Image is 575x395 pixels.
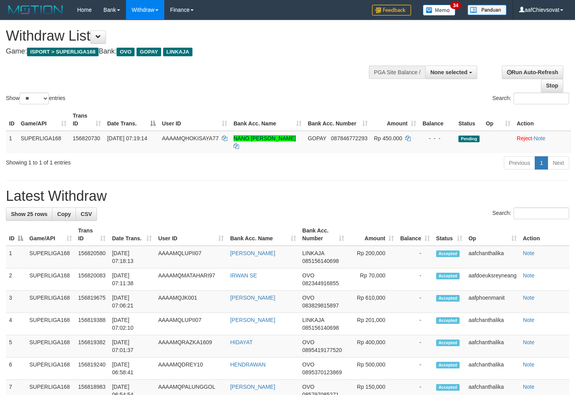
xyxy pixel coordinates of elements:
[6,246,26,268] td: 1
[347,357,397,380] td: Rp 500,000
[331,135,367,141] span: Copy 087846772293 to clipboard
[6,207,52,221] a: Show 25 rows
[465,313,520,335] td: aafchanthalika
[230,317,275,323] a: [PERSON_NAME]
[397,357,433,380] td: -
[483,109,514,131] th: Op: activate to sort column ascending
[450,2,461,9] span: 34
[6,188,569,204] h1: Latest Withdraw
[514,207,569,219] input: Search:
[455,109,483,131] th: Status
[422,134,452,142] div: - - -
[230,361,266,368] a: HENDRAWAN
[75,313,109,335] td: 156819388
[467,5,507,15] img: panduan.png
[305,109,371,131] th: Bank Acc. Number: activate to sort column ascending
[26,268,75,291] td: SUPERLIGA168
[6,131,18,153] td: 1
[81,211,92,217] span: CSV
[302,325,339,331] span: Copy 085156140698 to clipboard
[162,135,219,141] span: AAAAMQHOKISAYA77
[397,223,433,246] th: Balance: activate to sort column ascending
[75,246,109,268] td: 156820580
[465,291,520,313] td: aafphoenmanit
[430,69,467,75] span: None selected
[502,66,563,79] a: Run Auto-Refresh
[73,135,100,141] span: 156820730
[523,339,535,345] a: Note
[230,272,257,279] a: IRWAN SE
[70,109,104,131] th: Trans ID: activate to sort column ascending
[302,369,342,375] span: Copy 0895370123869 to clipboard
[6,335,26,357] td: 5
[137,48,161,56] span: GOPAY
[75,291,109,313] td: 156819675
[397,246,433,268] td: -
[109,313,155,335] td: [DATE] 07:02:10
[6,93,65,104] label: Show entries
[227,223,299,246] th: Bank Acc. Name: activate to sort column ascending
[347,223,397,246] th: Amount: activate to sort column ascending
[436,250,460,257] span: Accepted
[347,291,397,313] td: Rp 610,000
[230,295,275,301] a: [PERSON_NAME]
[347,246,397,268] td: Rp 200,000
[230,384,275,390] a: [PERSON_NAME]
[302,317,324,323] span: LINKAJA
[371,109,419,131] th: Amount: activate to sort column ascending
[436,317,460,324] span: Accepted
[548,156,569,170] a: Next
[397,291,433,313] td: -
[492,93,569,104] label: Search:
[75,357,109,380] td: 156819240
[302,250,324,256] span: LINKAJA
[523,361,535,368] a: Note
[347,313,397,335] td: Rp 201,000
[436,362,460,368] span: Accepted
[523,295,535,301] a: Note
[369,66,425,79] div: PGA Site Balance /
[6,291,26,313] td: 3
[465,335,520,357] td: aafchanthalika
[26,335,75,357] td: SUPERLIGA168
[155,246,227,268] td: AAAAMQLUPII07
[397,313,433,335] td: -
[302,280,339,286] span: Copy 082344916855 to clipboard
[155,357,227,380] td: AAAAMQDREY10
[109,268,155,291] td: [DATE] 07:11:38
[26,313,75,335] td: SUPERLIGA168
[155,335,227,357] td: AAAAMQRAZKA1609
[299,223,347,246] th: Bank Acc. Number: activate to sort column ascending
[109,357,155,380] td: [DATE] 06:58:41
[374,135,402,141] span: Rp 450.000
[436,295,460,302] span: Accepted
[535,156,548,170] a: 1
[155,223,227,246] th: User ID: activate to sort column ascending
[372,5,411,16] img: Feedback.jpg
[514,131,571,153] td: ·
[302,347,342,353] span: Copy 0895419177520 to clipboard
[397,268,433,291] td: -
[465,223,520,246] th: Op: activate to sort column ascending
[419,109,455,131] th: Balance
[347,268,397,291] td: Rp 70,000
[230,250,275,256] a: [PERSON_NAME]
[6,357,26,380] td: 6
[436,384,460,391] span: Accepted
[109,223,155,246] th: Date Trans.: activate to sort column ascending
[234,135,296,141] a: NANO [PERSON_NAME]
[6,268,26,291] td: 2
[6,155,234,166] div: Showing 1 to 1 of 1 entries
[302,339,314,345] span: OVO
[523,272,535,279] a: Note
[517,135,532,141] a: Reject
[465,268,520,291] td: aafdoeuksreyneang
[75,268,109,291] td: 156820083
[302,361,314,368] span: OVO
[155,268,227,291] td: AAAAMQMATAHARI97
[230,339,253,345] a: HIDAYAT
[308,135,326,141] span: GOPAY
[52,207,76,221] a: Copy
[514,93,569,104] input: Search:
[230,109,305,131] th: Bank Acc. Name: activate to sort column ascending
